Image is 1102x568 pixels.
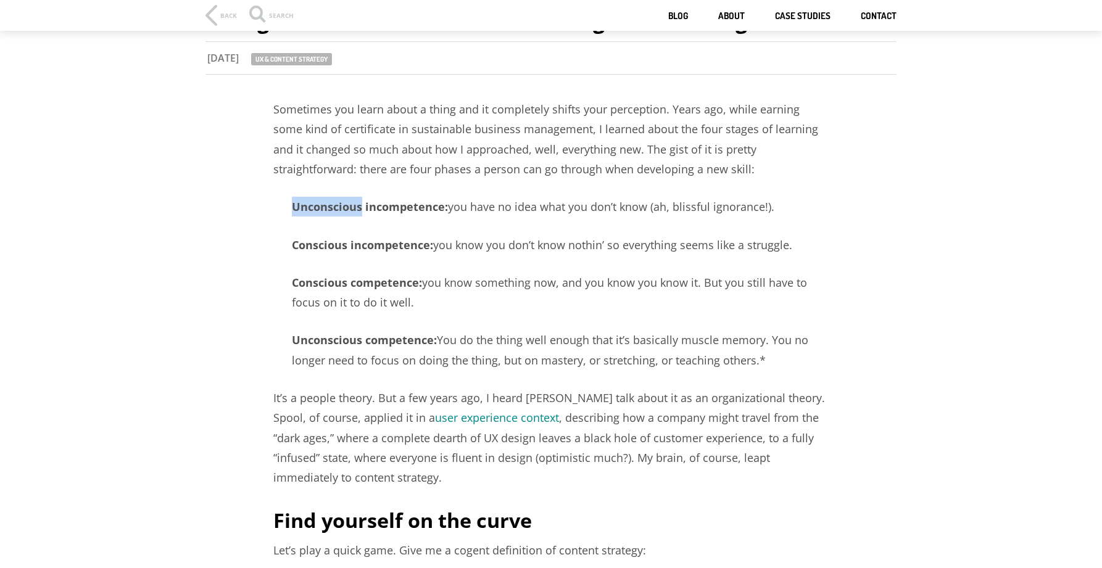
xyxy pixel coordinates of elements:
[273,99,829,179] p: Sometimes you learn about a thing and it completely shifts your perception. Years ago, while earn...
[292,237,433,252] strong: Conscious incompetence:
[220,12,237,19] div: Back
[292,332,437,347] strong: Unconscious competence:
[775,10,831,22] a: Case studies
[273,540,829,560] p: Let’s play a quick game. Give me a cogent definition of content strategy:
[249,12,294,25] div: Search
[292,199,448,214] strong: Unconscious incompetence:
[861,10,897,22] a: Contact
[273,273,829,313] p: you know something now, and you know you know it. But you still have to focus on it to do it well.
[668,10,688,22] a: Blog
[435,410,559,425] a: user experience context
[186,51,251,65] div: [DATE]
[205,5,237,26] a: Back
[273,388,829,488] p: It’s a people theory. But a few years ago, I heard [PERSON_NAME] talk about it as an organization...
[273,506,829,534] h2: Find yourself on the curve
[273,197,829,216] p: you have no idea what you don’t know (ah, blissful ignorance!).
[273,235,829,255] p: you know you don’t know nothin’ so everything seems like a struggle.
[292,275,422,290] strong: Conscious competence:
[273,330,829,370] p: You do the thing well enough that it’s basically muscle memory. You no longer need to focus on do...
[718,10,745,22] a: About
[251,53,332,65] a: UX & content strategy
